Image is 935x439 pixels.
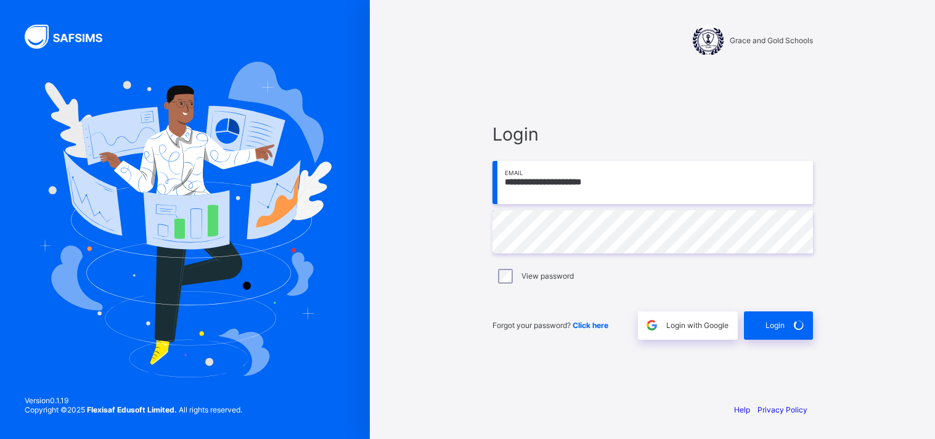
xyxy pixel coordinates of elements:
[730,36,813,45] span: Grace and Gold Schools
[573,321,608,330] a: Click here
[492,321,608,330] span: Forgot your password?
[25,396,242,405] span: Version 0.1.19
[492,123,813,145] span: Login
[645,318,659,332] img: google.396cfc9801f0270233282035f929180a.svg
[521,271,574,281] label: View password
[25,25,117,49] img: SAFSIMS Logo
[734,405,750,414] a: Help
[766,321,785,330] span: Login
[25,405,242,414] span: Copyright © 2025 All rights reserved.
[666,321,729,330] span: Login with Google
[87,405,177,414] strong: Flexisaf Edusoft Limited.
[38,62,332,377] img: Hero Image
[757,405,807,414] a: Privacy Policy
